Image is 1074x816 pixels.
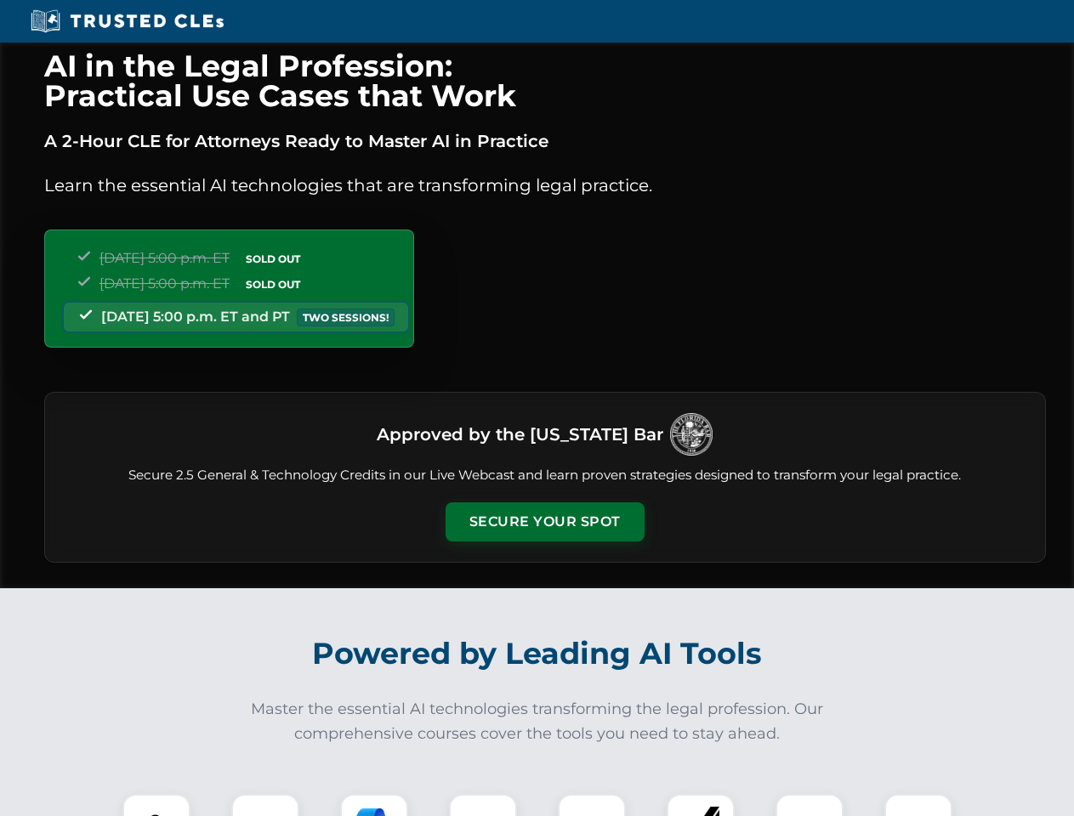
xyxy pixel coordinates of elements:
span: SOLD OUT [240,250,306,268]
h3: Approved by the [US_STATE] Bar [377,419,663,450]
span: [DATE] 5:00 p.m. ET [99,275,230,292]
p: Learn the essential AI technologies that are transforming legal practice. [44,172,1046,199]
h2: Powered by Leading AI Tools [66,624,1009,683]
button: Secure Your Spot [446,502,645,541]
p: A 2-Hour CLE for Attorneys Ready to Master AI in Practice [44,127,1046,155]
img: Logo [670,413,713,456]
img: Trusted CLEs [26,8,229,34]
h1: AI in the Legal Profession: Practical Use Cases that Work [44,51,1046,110]
p: Secure 2.5 General & Technology Credits in our Live Webcast and learn proven strategies designed ... [65,466,1025,485]
p: Master the essential AI technologies transforming the legal profession. Our comprehensive courses... [240,697,835,746]
span: [DATE] 5:00 p.m. ET [99,250,230,266]
span: SOLD OUT [240,275,306,293]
